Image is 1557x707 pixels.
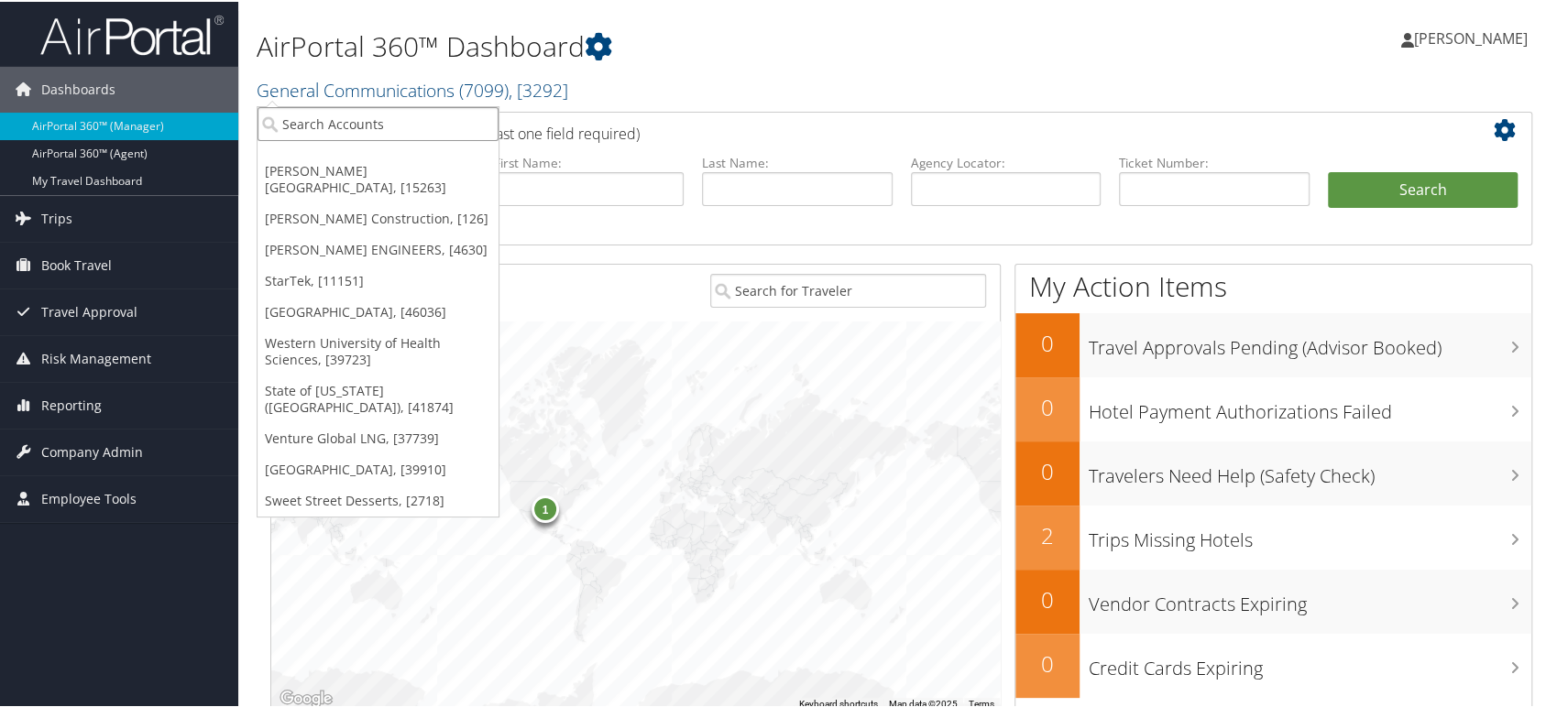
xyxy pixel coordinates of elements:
[41,428,143,473] span: Company Admin
[1015,311,1531,375] a: 0Travel Approvals Pending (Advisor Booked)
[41,474,137,520] span: Employee Tools
[41,65,115,111] span: Dashboards
[1328,170,1519,207] button: Search
[1015,390,1080,421] h2: 0
[911,152,1102,170] label: Agency Locator:
[494,152,685,170] label: First Name:
[41,381,102,427] span: Reporting
[258,105,499,139] input: Search Accounts
[257,26,1116,64] h1: AirPortal 360™ Dashboard
[258,295,499,326] a: [GEOGRAPHIC_DATA], [46036]
[702,152,893,170] label: Last Name:
[710,272,986,306] input: Search for Traveler
[889,697,958,707] span: Map data ©2025
[1015,504,1531,568] a: 2Trips Missing Hotels
[532,494,560,521] div: 1
[285,114,1412,145] h2: Airtinerary Lookup
[1015,454,1080,485] h2: 0
[1119,152,1310,170] label: Ticket Number:
[258,264,499,295] a: StarTek, [11151]
[1015,647,1080,678] h2: 0
[1089,581,1531,615] h3: Vendor Contracts Expiring
[1089,388,1531,423] h3: Hotel Payment Authorizations Failed
[1015,375,1531,440] a: 0Hotel Payment Authorizations Failed
[1015,518,1080,549] h2: 2
[1089,452,1531,487] h3: Travelers Need Help (Safety Check)
[1089,324,1531,359] h3: Travel Approvals Pending (Advisor Booked)
[1015,582,1080,614] h2: 0
[258,484,499,515] a: Sweet Street Desserts, [2718]
[465,122,640,142] span: (at least one field required)
[258,233,499,264] a: [PERSON_NAME] ENGINEERS, [4630]
[1015,568,1531,632] a: 0Vendor Contracts Expiring
[1089,517,1531,551] h3: Trips Missing Hotels
[509,76,568,101] span: , [ 3292 ]
[459,76,509,101] span: ( 7099 )
[41,241,112,287] span: Book Travel
[41,194,72,240] span: Trips
[257,76,568,101] a: General Communications
[1015,326,1080,357] h2: 0
[1414,27,1528,47] span: [PERSON_NAME]
[258,452,499,484] a: [GEOGRAPHIC_DATA], [39910]
[41,288,137,333] span: Travel Approval
[1015,266,1531,304] h1: My Action Items
[1401,9,1546,64] a: [PERSON_NAME]
[1015,632,1531,696] a: 0Credit Cards Expiring
[258,421,499,452] a: Venture Global LNG, [37739]
[1089,645,1531,680] h3: Credit Cards Expiring
[41,334,151,380] span: Risk Management
[258,326,499,374] a: Western University of Health Sciences, [39723]
[258,154,499,201] a: [PERSON_NAME][GEOGRAPHIC_DATA], [15263]
[258,201,499,233] a: [PERSON_NAME] Construction, [126]
[969,697,994,707] a: Terms (opens in new tab)
[40,12,224,55] img: airportal-logo.png
[1015,440,1531,504] a: 0Travelers Need Help (Safety Check)
[258,374,499,421] a: State of [US_STATE] ([GEOGRAPHIC_DATA]), [41874]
